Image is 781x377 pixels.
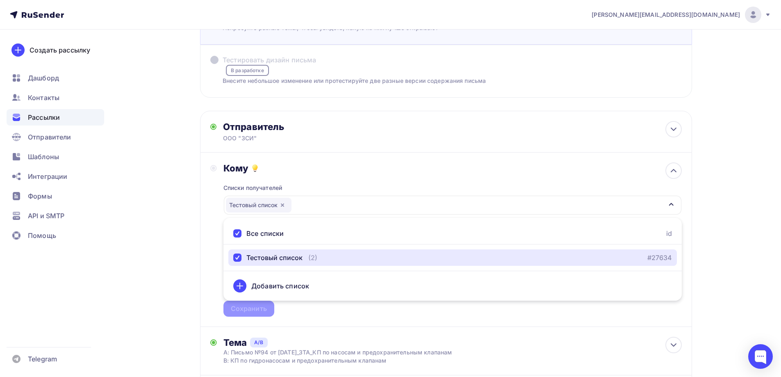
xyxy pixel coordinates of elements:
[223,162,682,174] div: Кому
[592,11,740,19] span: [PERSON_NAME][EMAIL_ADDRESS][DOMAIN_NAME]
[28,231,56,240] span: Помощь
[28,132,71,142] span: Отправители
[666,228,672,238] div: id
[28,112,60,122] span: Рассылки
[223,195,682,215] button: Тестовый список
[226,198,291,212] div: Тестовый список
[223,134,383,142] div: ООО "ЗСИ"
[223,121,401,133] div: Отправитель
[251,281,309,291] div: Добавить список
[246,253,303,263] div: Тестовый список
[28,73,59,83] span: Дашборд
[7,89,104,106] a: Контакты
[7,149,104,165] a: Шаблоны
[28,354,57,364] span: Telegram
[592,7,771,23] a: [PERSON_NAME][EMAIL_ADDRESS][DOMAIN_NAME]
[30,45,90,55] div: Создать рассылку
[28,171,67,181] span: Интеграции
[223,218,682,301] ul: Тестовый список
[28,93,59,103] span: Контакты
[226,65,269,76] span: В разработке
[223,76,486,85] p: Внесите небольшое изменение или протестируйте две разные версии содержания письма
[28,191,52,201] span: Формы
[7,188,104,204] a: Формы
[223,184,282,192] div: Списки получателей
[250,338,267,347] span: A/B
[223,356,682,365] div: B: КП по гидронасосам и предохранительным клапанам
[28,152,59,162] span: Шаблоны
[223,55,316,65] span: Тестировать дизайн письма
[7,129,104,145] a: Отправители
[647,253,672,263] a: #27634
[223,348,682,356] div: A: Письмо №94 от [DATE]_ЗТА_КП по насосам и предохранительным клапанам
[308,253,317,263] div: (2)
[7,109,104,126] a: Рассылки
[28,211,64,221] span: API и SMTP
[7,70,104,86] a: Дашборд
[246,228,284,238] div: Все списки
[223,337,682,348] div: Тема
